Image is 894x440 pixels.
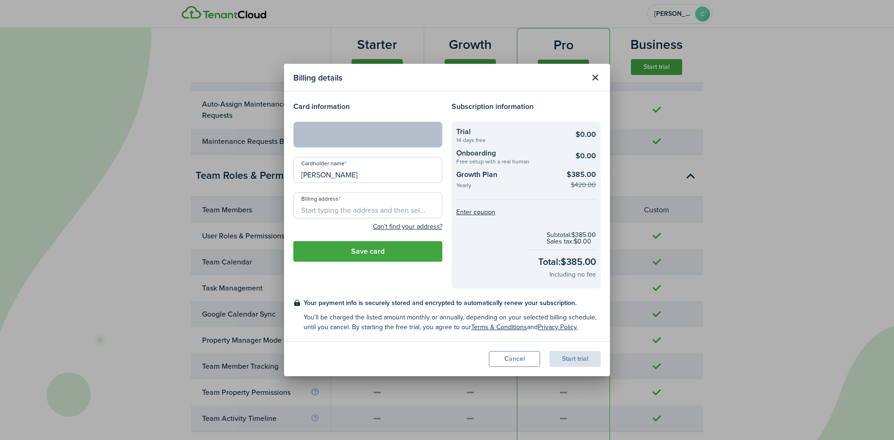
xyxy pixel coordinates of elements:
[547,238,596,245] checkout-subtotal-item: Sales tax: $0.00
[456,209,495,216] button: Enter coupon
[547,232,596,238] checkout-subtotal-item: Subtotal: $385.00
[456,126,561,137] checkout-summary-item-title: Trial
[538,255,596,269] checkout-total-main: Total: $385.00
[293,192,442,218] input: Start typing the address and then select from the dropdown
[304,312,601,332] checkout-terms-secondary: You'll be charged the listed amount monthly or annually, depending on your selected billing sched...
[549,270,596,279] checkout-total-secondary: Including no fee
[587,70,603,86] button: Close modal
[299,130,436,139] iframe: Secure card payment input frame
[304,298,601,308] checkout-terms-main: Your payment info is securely stored and encrypted to automatically renew your subscription.
[373,222,442,231] button: Can't find your address?
[538,322,577,332] a: Privacy Policy
[456,169,561,183] checkout-summary-item-title: Growth Plan
[456,183,561,190] checkout-summary-item-description: Yearly
[576,129,596,140] checkout-summary-item-main-price: $0.00
[456,159,561,164] checkout-summary-item-description: Free setup with a real human
[456,137,561,143] checkout-summary-item-description: 14 days free
[567,169,596,180] checkout-summary-item-main-price: $385.00
[489,351,540,367] button: Cancel
[576,150,596,162] checkout-summary-item-main-price: $0.00
[293,101,442,112] h4: Card information
[471,322,527,332] a: Terms & Conditions
[456,148,561,159] checkout-summary-item-title: Onboarding
[293,241,442,262] button: Save card
[452,101,601,112] h4: Subscription information
[293,68,585,87] modal-title: Billing details
[571,180,596,190] checkout-summary-item-old-price: $420.00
